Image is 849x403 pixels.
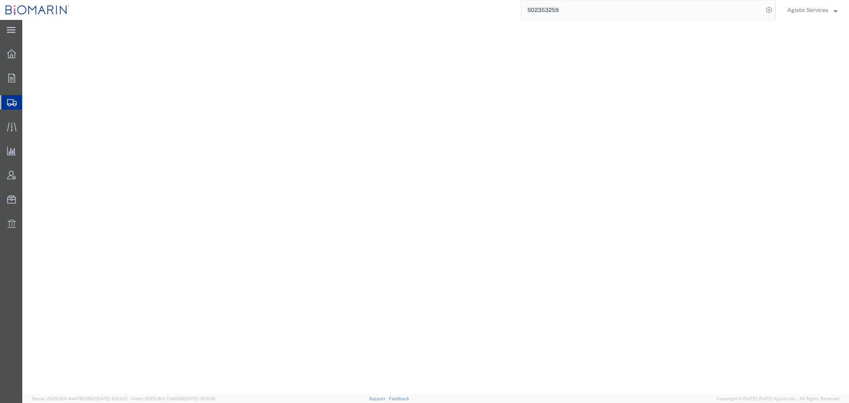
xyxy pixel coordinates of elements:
iframe: FS Legacy Container [22,20,849,395]
a: Support [369,396,389,401]
img: logo [6,4,69,16]
span: [DATE] 10:23:21 [96,396,127,401]
button: Agistix Services [787,5,838,15]
span: Agistix Services [787,6,828,14]
span: Copyright © [DATE]-[DATE] Agistix Inc., All Rights Reserved [717,395,839,402]
a: Feedback [389,396,409,401]
span: [DATE] 08:10:16 [184,396,215,401]
span: Server: 2025.18.0-4e47823f9d1 [32,396,127,401]
input: Search for shipment number, reference number [521,0,763,20]
span: Client: 2025.18.0-7346316 [131,396,215,401]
